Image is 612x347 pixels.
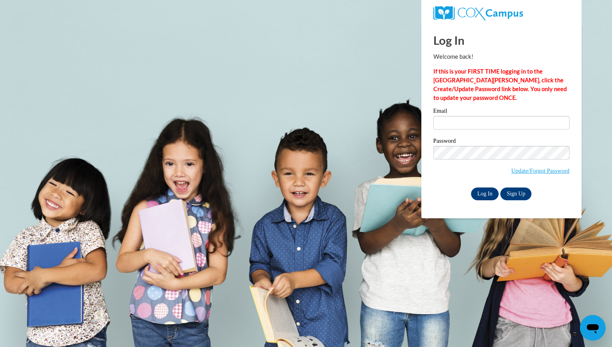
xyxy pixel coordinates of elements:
[433,68,567,101] strong: If this is your FIRST TIME logging in to the [GEOGRAPHIC_DATA][PERSON_NAME], click the Create/Upd...
[433,6,523,20] img: COX Campus
[433,52,570,61] p: Welcome back!
[580,315,606,341] iframe: Button to launch messaging window
[500,187,531,200] a: Sign Up
[433,108,570,116] label: Email
[433,138,570,146] label: Password
[433,6,570,20] a: COX Campus
[511,168,570,174] a: Update/Forgot Password
[433,32,570,48] h1: Log In
[471,187,499,200] input: Log In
